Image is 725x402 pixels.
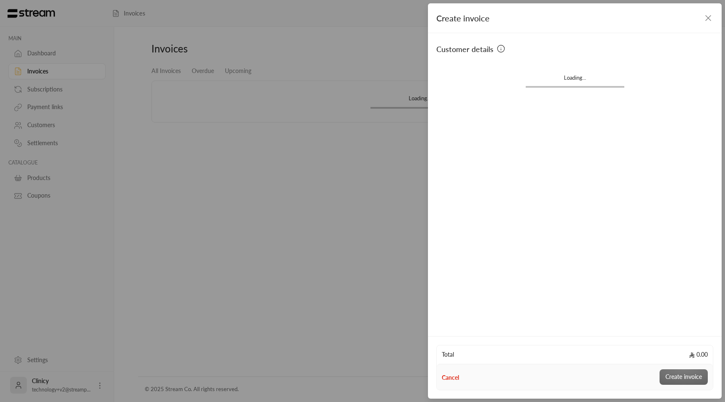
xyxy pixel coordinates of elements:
span: Customer details [436,43,493,55]
div: Loading... [526,74,624,86]
button: Cancel [442,373,459,382]
span: 0.00 [689,350,708,359]
span: Create invoice [436,13,490,23]
span: Total [442,350,454,359]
